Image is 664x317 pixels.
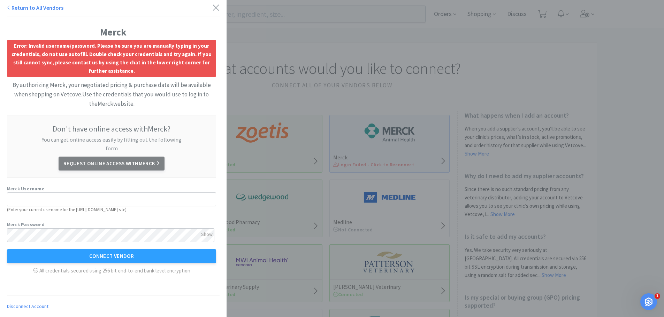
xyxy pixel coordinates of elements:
[14,123,209,135] h1: Don't have online access with Merck ?
[7,263,216,275] div: All credentials secured using 256 bit end-to-end bank level encryption
[201,228,213,240] div: Show
[7,221,45,228] label: Merck
[655,293,660,299] span: 1
[640,293,657,310] iframe: Intercom live chat
[7,24,220,40] h1: Merck
[7,249,216,263] button: Connect Vendor
[21,221,45,228] strong: Password
[7,80,216,109] h2: By authorizing Merck, your negotiated pricing & purchase data will be available when shopping on ...
[37,135,186,153] p: You can get online access easily by filling out the following form
[7,206,216,214] p: ( Enter your current username for the [URL][DOMAIN_NAME] site )
[21,185,45,192] strong: Username
[82,90,209,108] span: Use the credentials that you would use to log in to the Merck website.
[7,4,63,11] a: Return to All Vendors
[9,42,214,75] p: Error: Invalid username/password. Please be sure you are manually typing in your credentials, do ...
[7,303,48,309] a: Disconnect Account
[7,185,45,192] label: Merck
[59,157,165,171] a: Request Online Access withMerck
